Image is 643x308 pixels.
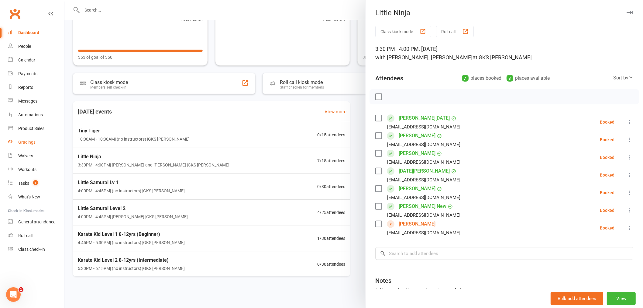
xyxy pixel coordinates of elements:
[387,141,460,149] div: [EMAIL_ADDRESS][DOMAIN_NAME]
[8,177,64,190] a: Tasks 1
[18,233,33,238] div: Roll call
[8,108,64,122] a: Automations
[473,54,532,61] span: at GKS [PERSON_NAME]
[8,215,64,229] a: General attendance kiosk mode
[375,276,391,285] div: Notes
[600,155,614,159] div: Booked
[8,40,64,53] a: People
[551,292,603,305] button: Bulk add attendees
[19,287,23,292] span: 1
[18,247,45,252] div: Class check-in
[387,194,460,201] div: [EMAIL_ADDRESS][DOMAIN_NAME]
[375,287,633,294] div: Add notes for this class / appointment below
[507,74,550,82] div: places available
[387,123,460,131] div: [EMAIL_ADDRESS][DOMAIN_NAME]
[399,166,450,176] a: [DATE][PERSON_NAME]
[18,71,37,76] div: Payments
[18,153,33,158] div: Waivers
[387,176,460,184] div: [EMAIL_ADDRESS][DOMAIN_NAME]
[18,181,29,186] div: Tasks
[387,211,460,219] div: [EMAIL_ADDRESS][DOMAIN_NAME]
[8,229,64,243] a: Roll call
[7,6,22,21] a: Clubworx
[8,94,64,108] a: Messages
[375,26,431,37] button: Class kiosk mode
[600,191,614,195] div: Booked
[18,140,36,145] div: Gradings
[6,287,21,302] iframe: Intercom live chat
[375,74,403,82] div: Attendees
[18,126,44,131] div: Product Sales
[18,219,55,224] div: General attendance
[600,226,614,230] div: Booked
[8,26,64,40] a: Dashboard
[507,75,513,82] div: 8
[18,194,40,199] div: What's New
[18,99,37,103] div: Messages
[33,180,38,185] span: 1
[600,120,614,124] div: Booked
[387,229,460,237] div: [EMAIL_ADDRESS][DOMAIN_NAME]
[18,85,33,90] div: Reports
[8,243,64,256] a: Class kiosk mode
[8,190,64,204] a: What's New
[399,149,435,158] a: [PERSON_NAME]
[436,26,474,37] button: Roll call
[18,44,31,49] div: People
[18,58,35,62] div: Calendar
[375,45,633,62] div: 3:30 PM - 4:00 PM, [DATE]
[18,112,43,117] div: Automations
[399,219,435,229] a: [PERSON_NAME]
[18,30,39,35] div: Dashboard
[375,54,473,61] span: with [PERSON_NAME], [PERSON_NAME]
[387,158,460,166] div: [EMAIL_ADDRESS][DOMAIN_NAME]
[375,247,633,260] input: Search to add attendees
[600,138,614,142] div: Booked
[607,292,636,305] button: View
[462,74,502,82] div: places booked
[613,74,633,82] div: Sort by
[8,67,64,81] a: Payments
[399,184,435,194] a: [PERSON_NAME]
[600,208,614,212] div: Booked
[8,122,64,135] a: Product Sales
[462,75,469,82] div: 7
[18,167,36,172] div: Workouts
[366,9,643,17] div: Little Ninja
[600,173,614,177] div: Booked
[8,53,64,67] a: Calendar
[399,131,435,141] a: [PERSON_NAME]
[8,81,64,94] a: Reports
[8,149,64,163] a: Waivers
[8,135,64,149] a: Gradings
[399,201,446,211] a: [PERSON_NAME] New
[8,163,64,177] a: Workouts
[399,113,450,123] a: [PERSON_NAME][DATE]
